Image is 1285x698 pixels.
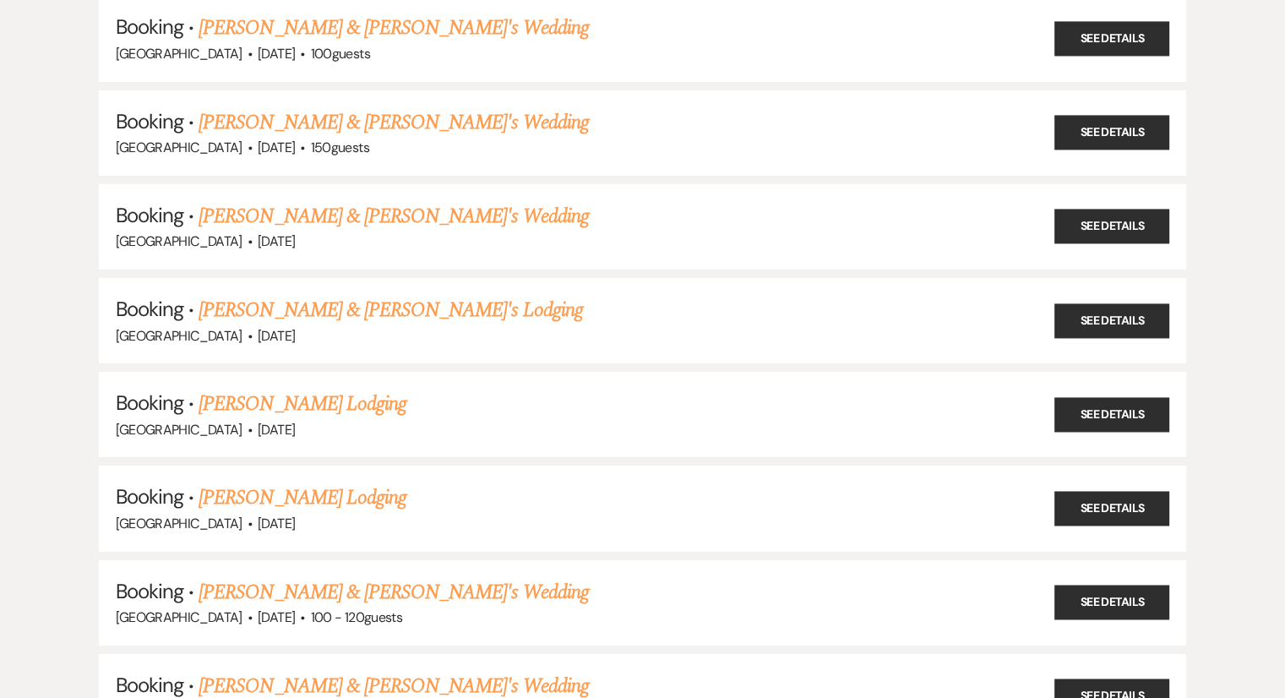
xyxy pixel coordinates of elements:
[258,421,295,439] span: [DATE]
[258,232,295,250] span: [DATE]
[116,578,183,604] span: Booking
[311,139,369,156] span: 150 guests
[199,389,406,419] a: [PERSON_NAME] Lodging
[258,139,295,156] span: [DATE]
[116,45,242,63] span: [GEOGRAPHIC_DATA]
[1054,210,1169,244] a: See Details
[116,139,242,156] span: [GEOGRAPHIC_DATA]
[199,295,583,325] a: [PERSON_NAME] & [PERSON_NAME]'s Lodging
[199,13,589,43] a: [PERSON_NAME] & [PERSON_NAME]'s Wedding
[199,483,406,513] a: [PERSON_NAME] Lodging
[258,608,295,626] span: [DATE]
[1054,303,1169,338] a: See Details
[311,608,402,626] span: 100 - 120 guests
[1054,116,1169,150] a: See Details
[116,672,183,698] span: Booking
[199,107,589,138] a: [PERSON_NAME] & [PERSON_NAME]'s Wedding
[1054,22,1169,57] a: See Details
[311,45,370,63] span: 100 guests
[116,327,242,345] span: [GEOGRAPHIC_DATA]
[116,390,183,416] span: Booking
[199,577,589,608] a: [PERSON_NAME] & [PERSON_NAME]'s Wedding
[199,201,589,232] a: [PERSON_NAME] & [PERSON_NAME]'s Wedding
[1054,586,1169,620] a: See Details
[116,483,183,510] span: Booking
[1054,492,1169,526] a: See Details
[116,421,242,439] span: [GEOGRAPHIC_DATA]
[258,327,295,345] span: [DATE]
[116,232,242,250] span: [GEOGRAPHIC_DATA]
[116,108,183,134] span: Booking
[116,296,183,322] span: Booking
[116,515,242,532] span: [GEOGRAPHIC_DATA]
[116,608,242,626] span: [GEOGRAPHIC_DATA]
[1054,397,1169,432] a: See Details
[116,14,183,40] span: Booking
[258,45,295,63] span: [DATE]
[258,515,295,532] span: [DATE]
[116,202,183,228] span: Booking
